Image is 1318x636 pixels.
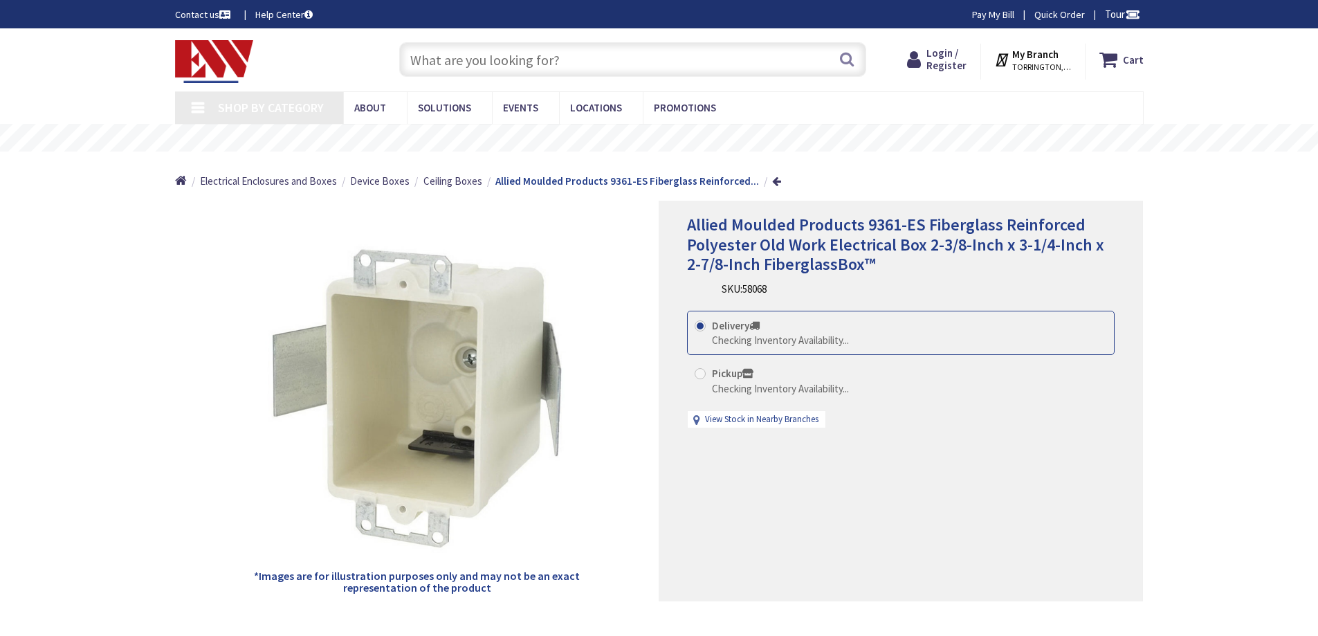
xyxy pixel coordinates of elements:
[1034,8,1085,21] a: Quick Order
[926,46,967,72] span: Login / Register
[218,100,324,116] span: Shop By Category
[994,47,1071,72] div: My Branch TORRINGTON, [GEOGRAPHIC_DATA]
[705,413,818,426] a: View Stock in Nearby Branches
[350,174,410,188] span: Device Boxes
[399,42,866,77] input: What are you looking for?
[972,8,1014,21] a: Pay My Bill
[712,367,753,380] strong: Pickup
[1105,8,1140,21] span: Tour
[200,174,337,188] a: Electrical Enclosures and Boxes
[200,174,337,188] span: Electrical Enclosures and Boxes
[354,101,386,114] span: About
[503,101,538,114] span: Events
[907,47,967,72] a: Login / Register
[1099,47,1144,72] a: Cart
[570,101,622,114] span: Locations
[175,8,233,21] a: Contact us
[687,214,1104,275] span: Allied Moulded Products 9361-ES Fiberglass Reinforced Polyester Old Work Electrical Box 2-3/8-Inc...
[712,333,849,347] div: Checking Inventory Availability...
[712,319,760,332] strong: Delivery
[175,40,254,83] img: Electrical Wholesalers, Inc.
[712,381,849,396] div: Checking Inventory Availability...
[1012,48,1059,61] strong: My Branch
[253,230,582,559] img: Allied Moulded Products 9361-ES Fiberglass Reinforced Polyester Old Work Electrical Box 2-3/8-Inc...
[533,131,787,146] rs-layer: Free Same Day Pickup at 19 Locations
[423,174,482,188] span: Ceiling Boxes
[654,101,716,114] span: Promotions
[423,174,482,188] a: Ceiling Boxes
[255,8,313,21] a: Help Center
[1012,62,1071,73] span: TORRINGTON, [GEOGRAPHIC_DATA]
[1123,47,1144,72] strong: Cart
[418,101,471,114] span: Solutions
[722,282,767,296] div: SKU:
[742,282,767,296] span: 58068
[253,570,582,594] h5: *Images are for illustration purposes only and may not be an exact representation of the product
[350,174,410,188] a: Device Boxes
[495,174,759,188] strong: Allied Moulded Products 9361-ES Fiberglass Reinforced...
